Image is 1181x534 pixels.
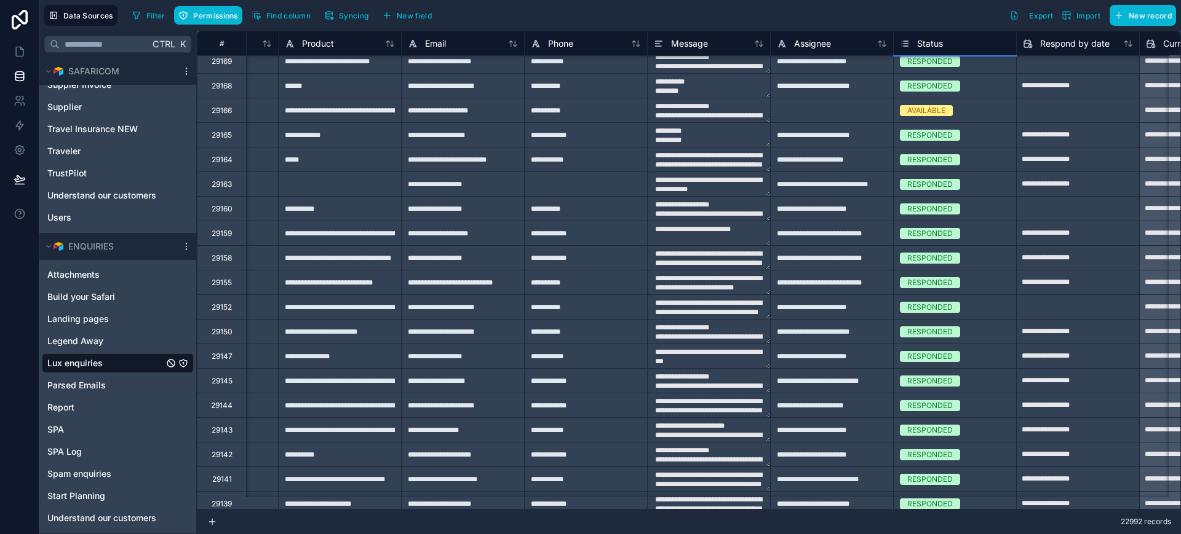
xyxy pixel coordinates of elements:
[174,6,247,25] a: Permissions
[378,6,436,25] button: New field
[907,351,953,362] div: RESPONDED
[907,425,953,436] div: RESPONDED
[907,80,953,92] div: RESPONDED
[193,11,237,20] span: Permissions
[207,39,237,48] div: #
[907,130,953,141] div: RESPONDED
[212,106,232,116] div: 29166
[917,37,943,50] span: Status
[907,498,953,509] div: RESPONDED
[127,6,170,25] button: Filter
[320,6,373,25] button: Syncing
[907,277,953,288] div: RESPONDED
[211,401,233,410] div: 29144
[247,6,315,25] button: Find column
[1129,11,1172,20] span: New record
[146,11,165,20] span: Filter
[907,474,953,485] div: RESPONDED
[907,449,953,460] div: RESPONDED
[907,179,953,190] div: RESPONDED
[320,6,378,25] a: Syncing
[63,11,113,20] span: Data Sources
[212,425,233,435] div: 29143
[212,81,232,91] div: 29168
[212,376,233,386] div: 29145
[212,155,233,165] div: 29164
[178,40,187,49] span: K
[151,36,177,52] span: Ctrl
[548,37,573,50] span: Phone
[397,11,432,20] span: New field
[212,327,233,337] div: 29150
[907,56,953,67] div: RESPONDED
[907,253,953,264] div: RESPONDED
[907,302,953,313] div: RESPONDED
[212,450,233,460] div: 29142
[1076,11,1100,20] span: Import
[212,179,232,189] div: 29163
[212,278,232,288] div: 29155
[212,229,232,238] div: 29159
[266,11,311,20] span: Find column
[302,37,334,50] span: Product
[44,5,117,26] button: Data Sources
[212,499,232,509] div: 29139
[212,57,232,66] div: 29169
[212,130,232,140] div: 29165
[1110,5,1176,26] button: New record
[212,351,233,361] div: 29147
[339,11,368,20] span: Syncing
[671,37,708,50] span: Message
[794,37,831,50] span: Assignee
[907,326,953,337] div: RESPONDED
[174,6,242,25] button: Permissions
[212,204,233,214] div: 29160
[212,302,232,312] div: 29152
[907,105,945,116] div: AVAILABLE
[907,154,953,165] div: RESPONDED
[907,228,953,239] div: RESPONDED
[1029,11,1053,20] span: Export
[212,253,232,263] div: 29158
[907,203,953,214] div: RESPONDED
[907,400,953,411] div: RESPONDED
[907,375,953,387] div: RESPONDED
[425,37,446,50] span: Email
[1040,37,1110,50] span: Respond by date
[1105,5,1176,26] a: New record
[212,474,232,484] div: 29141
[1005,5,1057,26] button: Export
[1121,517,1171,527] span: 22992 records
[1057,5,1105,26] button: Import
